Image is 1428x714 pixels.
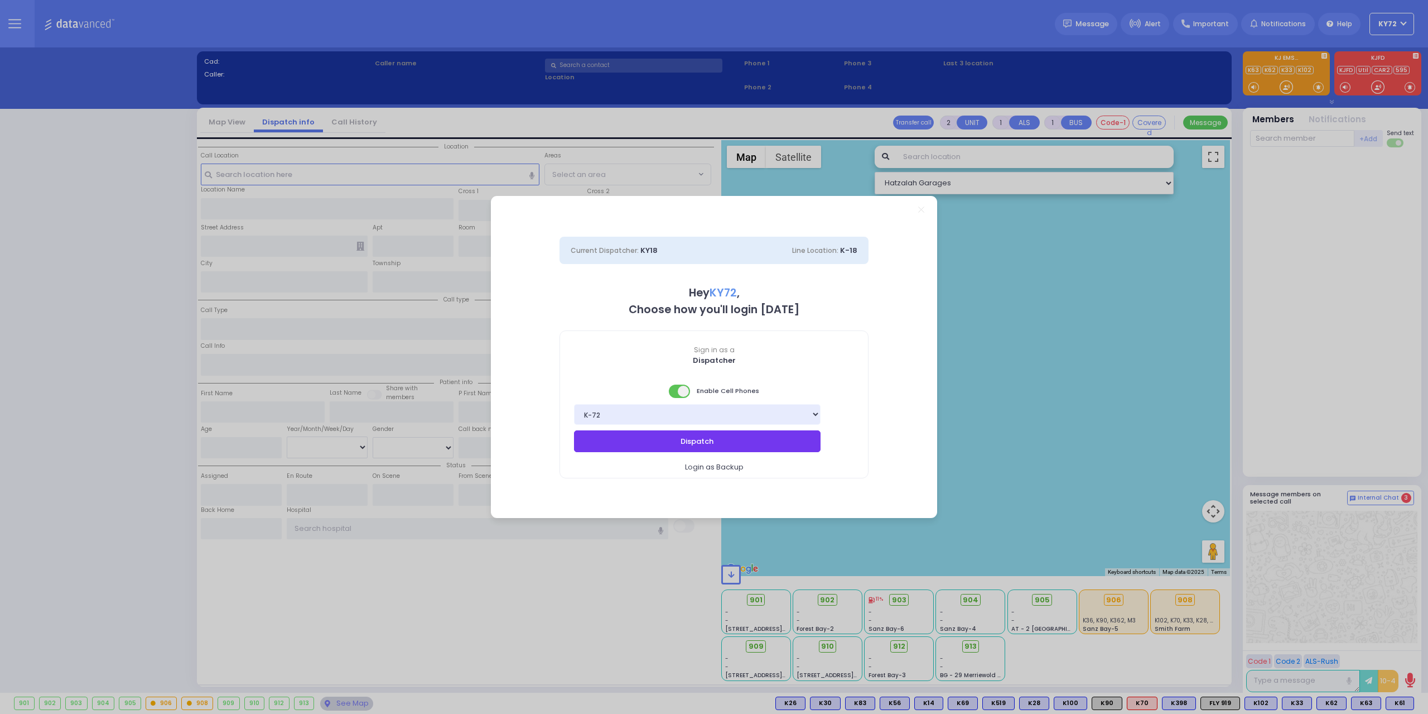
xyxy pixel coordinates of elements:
span: Line Location: [792,246,838,255]
b: Hey , [689,285,740,300]
span: KY72 [710,285,737,300]
span: K-18 [840,245,857,256]
button: Dispatch [574,430,821,452]
a: Close [918,207,924,213]
b: Dispatcher [693,355,736,366]
span: KY18 [640,245,658,256]
b: Choose how you'll login [DATE] [629,302,799,317]
span: Current Dispatcher: [571,246,639,255]
span: Enable Cell Phones [669,384,759,399]
span: Sign in as a [560,345,868,355]
span: Login as Backup [685,462,744,473]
